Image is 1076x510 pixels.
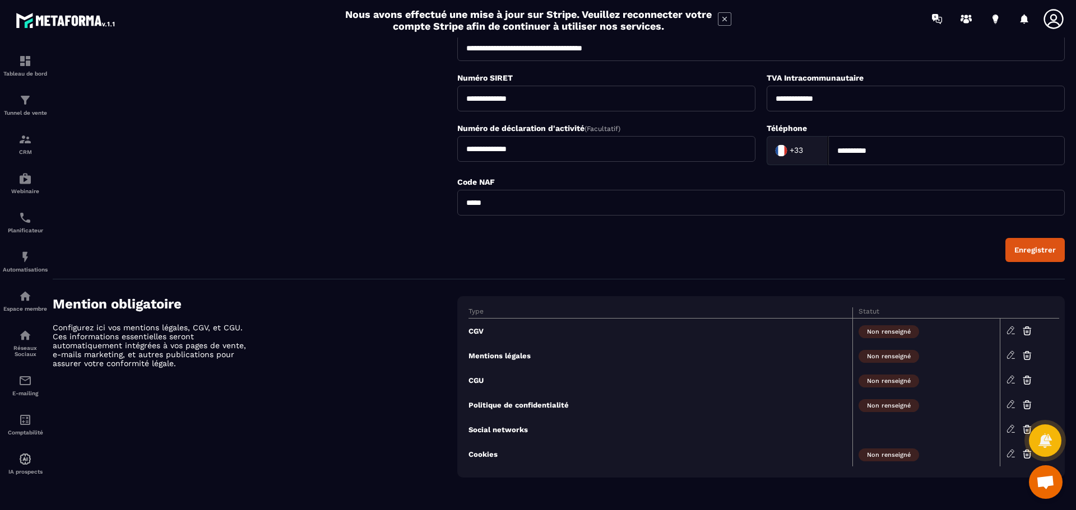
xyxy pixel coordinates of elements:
[859,399,919,412] span: Non renseigné
[767,136,828,165] div: Search for option
[3,320,48,366] a: social-networksocial-networkRéseaux Sociaux
[469,368,852,392] td: CGU
[770,139,792,162] img: Country Flag
[457,177,495,186] label: Code NAF
[1014,246,1056,254] div: Enregistrer
[3,405,48,444] a: accountantaccountantComptabilité
[469,442,852,466] td: Cookies
[18,452,32,466] img: automations
[469,307,852,319] th: Type
[1005,238,1065,262] button: Enregistrer
[18,329,32,342] img: social-network
[805,142,817,159] input: Search for option
[18,133,32,146] img: formation
[852,307,1000,319] th: Statut
[3,390,48,396] p: E-mailing
[18,93,32,107] img: formation
[3,242,48,281] a: automationsautomationsAutomatisations
[18,374,32,387] img: email
[457,73,513,82] label: Numéro SIRET
[18,172,32,185] img: automations
[16,10,117,30] img: logo
[53,323,249,368] p: Configurez ici vos mentions légales, CGV, et CGU. Ces informations essentielles seront automatiqu...
[469,392,852,417] td: Politique de confidentialité
[790,145,803,156] span: +33
[3,266,48,273] p: Automatisations
[3,366,48,405] a: emailemailE-mailing
[457,124,620,133] label: Numéro de déclaration d'activité
[3,203,48,242] a: schedulerschedulerPlanificateur
[859,325,919,338] span: Non renseigné
[53,296,457,312] h4: Mention obligatoire
[18,211,32,224] img: scheduler
[469,417,852,442] td: Social networks
[859,350,919,363] span: Non renseigné
[3,429,48,436] p: Comptabilité
[859,448,919,461] span: Non renseigné
[3,345,48,357] p: Réseaux Sociaux
[767,73,864,82] label: TVA Intracommunautaire
[3,124,48,163] a: formationformationCRM
[3,469,48,475] p: IA prospects
[18,54,32,68] img: formation
[3,306,48,312] p: Espace membre
[1029,465,1063,499] a: Ouvrir le chat
[345,8,712,32] h2: Nous avons effectué une mise à jour sur Stripe. Veuillez reconnecter votre compte Stripe afin de ...
[3,163,48,203] a: automationsautomationsWebinaire
[3,110,48,116] p: Tunnel de vente
[469,343,852,368] td: Mentions légales
[18,289,32,303] img: automations
[18,250,32,264] img: automations
[3,85,48,124] a: formationformationTunnel de vente
[3,46,48,85] a: formationformationTableau de bord
[3,149,48,155] p: CRM
[469,319,852,344] td: CGV
[3,71,48,77] p: Tableau de bord
[767,124,807,133] label: Téléphone
[859,375,919,387] span: Non renseigné
[3,188,48,194] p: Webinaire
[585,125,620,133] span: (Facultatif)
[18,413,32,427] img: accountant
[3,281,48,320] a: automationsautomationsEspace membre
[3,227,48,233] p: Planificateur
